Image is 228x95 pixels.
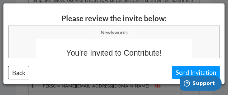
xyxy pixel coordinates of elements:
[8,66,29,79] button: Back
[8,14,220,22] h3: Please review the invite below:
[180,76,222,92] iframe: Opens a widget where you can chat to one of our agents
[28,13,183,32] td: You're Invited to Contribute!
[172,66,220,79] button: Send Invitation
